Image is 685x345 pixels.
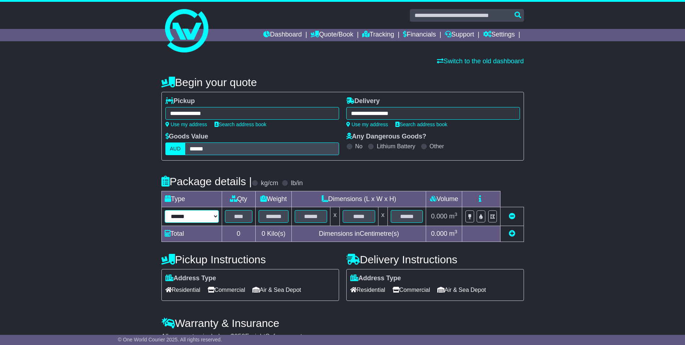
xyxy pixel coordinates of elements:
span: Commercial [208,284,245,295]
td: Weight [255,191,292,207]
a: Add new item [509,230,515,237]
h4: Warranty & Insurance [161,317,524,329]
label: Other [430,143,444,150]
td: x [330,207,340,226]
td: Dimensions in Centimetre(s) [292,226,426,242]
span: Commercial [393,284,430,295]
h4: Package details | [161,175,252,187]
td: x [378,207,387,226]
td: Volume [426,191,462,207]
label: lb/in [291,179,303,187]
td: Dimensions (L x W x H) [292,191,426,207]
span: 0 [261,230,265,237]
span: m [449,230,458,237]
span: 0.000 [431,230,447,237]
label: Goods Value [165,133,208,141]
a: Tracking [362,29,394,41]
a: Dashboard [263,29,302,41]
td: Kilo(s) [255,226,292,242]
span: 250 [234,333,245,340]
td: 0 [222,226,255,242]
sup: 3 [455,229,458,234]
span: m [449,213,458,220]
label: No [355,143,363,150]
label: Lithium Battery [377,143,415,150]
a: Search address book [395,122,447,127]
a: Switch to the old dashboard [437,57,524,65]
a: Financials [403,29,436,41]
label: Address Type [350,274,401,282]
td: Qty [222,191,255,207]
span: Air & Sea Depot [437,284,486,295]
a: Support [445,29,474,41]
h4: Pickup Instructions [161,254,339,265]
label: AUD [165,142,186,155]
label: Pickup [165,97,195,105]
h4: Delivery Instructions [346,254,524,265]
a: Settings [483,29,515,41]
label: Any Dangerous Goods? [346,133,426,141]
td: Total [161,226,222,242]
label: kg/cm [261,179,278,187]
label: Delivery [346,97,380,105]
span: 0.000 [431,213,447,220]
span: Residential [350,284,385,295]
h4: Begin your quote [161,76,524,88]
span: Air & Sea Depot [252,284,301,295]
sup: 3 [455,212,458,217]
span: © One World Courier 2025. All rights reserved. [118,337,222,342]
div: All our quotes include a $ FreightSafe warranty. [161,333,524,341]
a: Remove this item [509,213,515,220]
a: Use my address [165,122,207,127]
label: Address Type [165,274,216,282]
td: Type [161,191,222,207]
span: Residential [165,284,200,295]
a: Quote/Book [311,29,353,41]
a: Use my address [346,122,388,127]
a: Search address book [214,122,266,127]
